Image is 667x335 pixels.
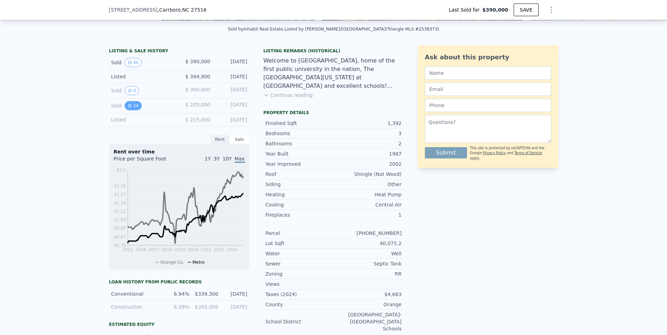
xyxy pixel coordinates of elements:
[266,230,334,237] div: Parcel
[216,101,247,110] div: [DATE]
[264,57,404,90] div: Welcome to [GEOGRAPHIC_DATA], home of the first public university in the nation, The [GEOGRAPHIC_...
[334,250,402,257] div: Well
[514,4,538,16] button: SAVE
[187,247,198,252] tspan: 2020
[125,86,139,95] button: View historical data
[165,303,189,310] div: 6.39%
[334,260,402,267] div: Septic Tank
[334,211,402,218] div: 1
[425,83,551,96] input: Email
[334,140,402,147] div: 2
[483,151,506,155] a: Privacy Policy
[285,27,439,32] div: Listed by [PERSON_NAME]/[GEOGRAPHIC_DATA] (Triangle MLS #2538373)
[111,290,161,297] div: Conventional
[181,7,207,13] span: , NC 27516
[449,6,482,13] span: Last Sold for
[334,130,402,137] div: 3
[111,58,174,67] div: Sold
[125,58,142,67] button: View historical data
[266,181,334,188] div: Siding
[266,150,334,157] div: Year Built
[425,99,551,112] input: Phone
[334,230,402,237] div: [PHONE_NUMBER]
[264,48,404,54] div: Listing Remarks (Historical)
[214,156,220,162] span: 3Y
[161,247,172,252] tspan: 2018
[114,243,126,248] tspan: $0.79
[114,209,126,214] tspan: $1.11
[109,322,249,327] div: Estimated Equity
[193,260,205,265] span: Metro
[185,59,210,64] span: $ 390,000
[109,48,249,55] div: LISTING & SALE HISTORY
[266,140,334,147] div: Bathrooms
[334,191,402,198] div: Heat Pump
[266,301,334,308] div: County
[222,156,232,162] span: 10Y
[109,279,249,285] div: Loan history from public records
[266,260,334,267] div: Sewer
[266,250,334,257] div: Water
[228,27,285,32] div: Sold by Inhabit Real Estate .
[135,247,146,252] tspan: 2016
[194,290,218,297] div: $339,300
[235,156,245,163] span: Max
[425,147,467,158] button: Submit
[334,291,402,298] div: $4,663
[264,92,313,99] button: Continue reading
[334,120,402,127] div: 1,392
[205,156,211,162] span: 1Y
[334,181,402,188] div: Other
[116,167,126,172] tspan: $1.5
[185,87,210,92] span: $ 300,000
[216,58,247,67] div: [DATE]
[266,211,334,218] div: Fireplaces
[111,116,174,123] div: Listed
[514,151,542,155] a: Terms of Service
[334,201,402,208] div: Central Air
[266,318,334,325] div: School District
[185,102,210,107] span: $ 205,000
[158,6,206,13] span: , Carrboro
[216,116,247,123] div: [DATE]
[185,117,210,123] span: $ 215,000
[194,303,218,310] div: $355,000
[334,311,402,332] div: [GEOGRAPHIC_DATA]-[GEOGRAPHIC_DATA] Schools
[148,247,159,252] tspan: 2017
[482,6,508,13] span: $390,000
[266,160,334,167] div: Year Improved
[266,281,334,288] div: Views
[334,240,402,247] div: 40,075.2
[544,3,558,17] button: Show Options
[125,101,142,110] button: View historical data
[216,73,247,80] div: [DATE]
[185,74,210,79] span: $ 394,900
[222,303,247,310] div: [DATE]
[470,146,551,161] div: This site is protected by reCAPTCHA and the Google and apply.
[226,247,237,252] tspan: 2024
[425,66,551,80] input: Name
[114,192,126,197] tspan: $1.27
[216,86,247,95] div: [DATE]
[213,247,224,252] tspan: 2023
[230,135,249,144] div: Sale
[114,226,126,231] tspan: $0.95
[425,52,551,62] div: Ask about this property
[266,191,334,198] div: Heating
[174,247,185,252] tspan: 2019
[266,120,334,127] div: Finished Sqft
[266,171,334,178] div: Roof
[334,171,402,178] div: Shingle (Not Wood)
[266,270,334,277] div: Zoning
[334,270,402,277] div: RR
[109,6,158,13] span: [STREET_ADDRESS]
[266,201,334,208] div: Cooling
[160,260,184,265] span: Orange Co.
[114,155,179,166] div: Price per Square Foot
[122,247,133,252] tspan: 2015
[264,110,404,116] div: Property details
[114,201,126,205] tspan: $1.19
[114,217,126,222] tspan: $1.03
[334,150,402,157] div: 1987
[200,247,211,252] tspan: 2022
